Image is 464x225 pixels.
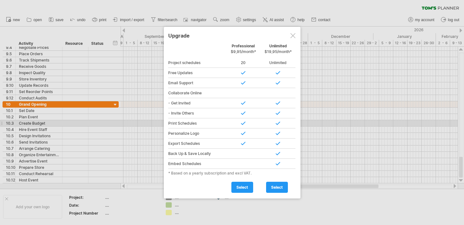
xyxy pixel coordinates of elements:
div: Collaborate Online [168,88,226,98]
div: Email Support [168,78,226,88]
div: Project schedules [168,58,226,68]
a: select [231,182,253,193]
div: - Get Invited [168,98,226,108]
div: Print Schedules [168,118,226,128]
div: * Based on a yearly subscription and excl VAT. [168,171,296,175]
a: select [266,182,288,193]
div: Unlimited [261,58,295,68]
div: Unlimited [261,44,295,57]
span: select [236,185,248,190]
div: Upgrade [168,30,296,41]
div: - Invite Others [168,108,226,118]
span: select [271,185,283,190]
div: Free Updates [168,68,226,78]
div: Embed Schedules [168,159,226,169]
div: Back Up & Save Locally [168,149,226,159]
span: $19,95/month* [265,49,292,54]
div: Export Schedules [168,139,226,149]
div: Personalize Logo [168,128,226,139]
div: 20 [226,58,261,68]
span: $9,95/month* [231,49,256,54]
div: Professional [226,44,261,57]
